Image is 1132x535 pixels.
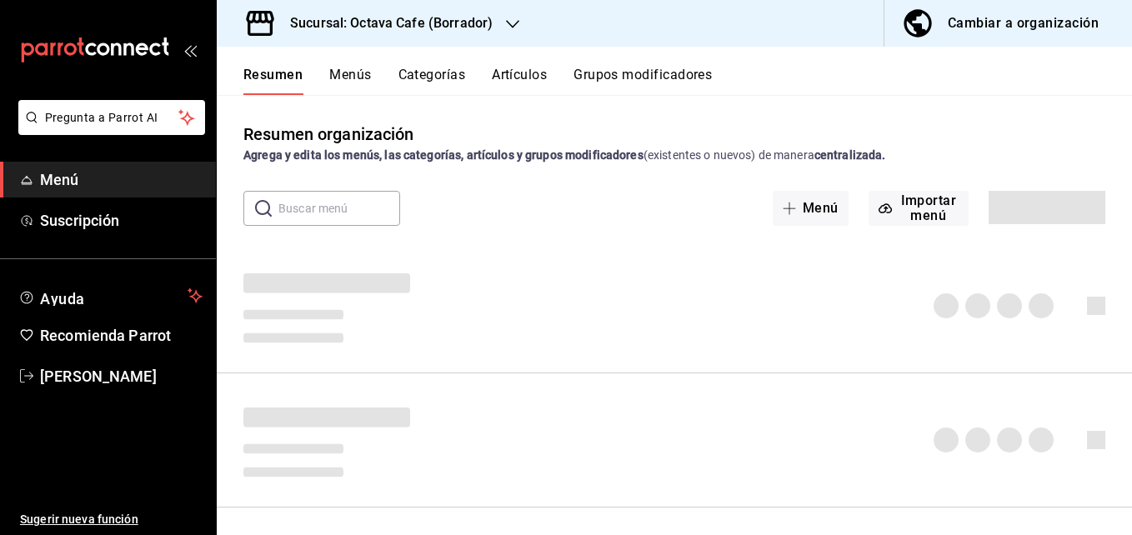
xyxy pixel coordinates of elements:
span: Pregunta a Parrot AI [45,109,179,127]
button: Pregunta a Parrot AI [18,100,205,135]
button: Artículos [492,67,547,95]
button: Grupos modificadores [574,67,712,95]
button: Menú [773,191,849,226]
span: Suscripción [40,209,203,232]
span: [PERSON_NAME] [40,365,203,387]
input: Buscar menú [278,192,400,225]
strong: centralizada. [814,148,886,162]
span: Recomienda Parrot [40,324,203,347]
span: Ayuda [40,286,181,306]
span: Menú [40,168,203,191]
button: open_drawer_menu [183,43,197,57]
span: Sugerir nueva función [20,511,203,528]
div: (existentes o nuevos) de manera [243,147,1105,164]
h3: Sucursal: Octava Cafe (Borrador) [277,13,493,33]
button: Resumen [243,67,303,95]
button: Menús [329,67,371,95]
div: Cambiar a organización [948,12,1099,35]
a: Pregunta a Parrot AI [12,121,205,138]
div: Resumen organización [243,122,414,147]
strong: Agrega y edita los menús, las categorías, artículos y grupos modificadores [243,148,644,162]
button: Importar menú [869,191,969,226]
div: navigation tabs [243,67,1132,95]
button: Categorías [398,67,466,95]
